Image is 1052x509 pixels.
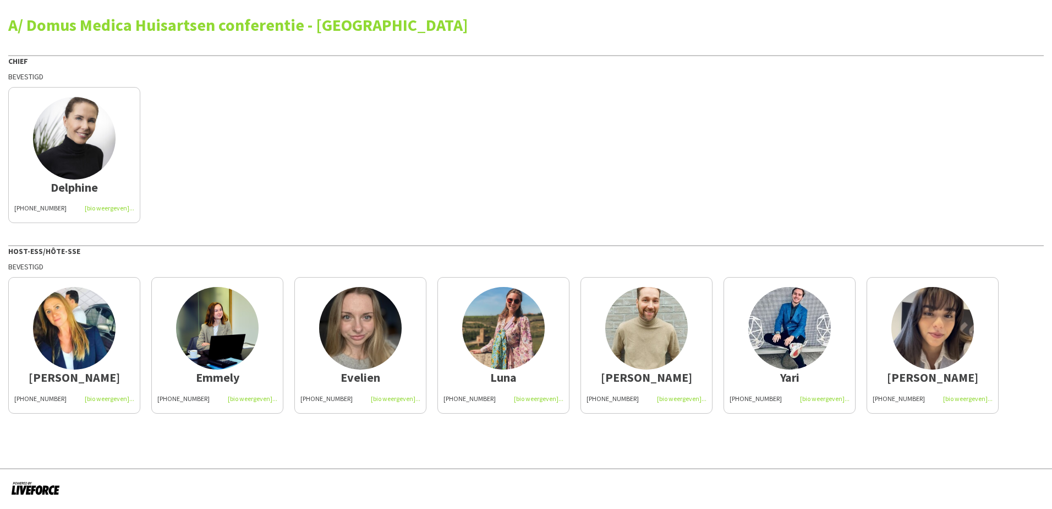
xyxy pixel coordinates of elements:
[300,394,353,403] span: [PHONE_NUMBER]
[11,480,60,496] img: Aangedreven door Liveforce
[462,287,545,370] img: thumb-1494c9e1-300a-4625-b0d1-33e9ad9845e9.png
[14,182,134,192] div: Delphine
[8,17,1044,33] div: A/ Domus Medica Huisartsen conferentie - [GEOGRAPHIC_DATA]
[14,394,67,403] span: [PHONE_NUMBER]
[33,97,116,180] img: thumb-64181fb68ef7b.jpg
[730,372,850,382] div: Yari
[873,394,925,403] span: [PHONE_NUMBER]
[33,287,116,370] img: thumb-685eed9b055ab.png
[873,372,993,382] div: [PERSON_NAME]
[300,372,420,382] div: Evelien
[587,372,706,382] div: [PERSON_NAME]
[8,72,1044,82] div: Bevestigd
[730,394,782,403] span: [PHONE_NUMBER]
[157,394,210,403] span: [PHONE_NUMBER]
[8,262,1044,272] div: Bevestigd
[8,55,1044,66] div: Chief
[587,394,639,403] span: [PHONE_NUMBER]
[891,287,974,370] img: thumb-682f1bf27bc4b.jpeg
[8,245,1044,256] div: Host-ess/Hôte-sse
[443,372,563,382] div: Luna
[157,372,277,382] div: Emmely
[605,287,688,370] img: thumb-63844a6fd80f1.jpeg
[14,372,134,382] div: [PERSON_NAME]
[748,287,831,370] img: thumb-6488bb584bbbd.jpg
[319,287,402,370] img: thumb-606c80ca3b8b8.jpeg
[14,204,67,212] span: [PHONE_NUMBER]
[176,287,259,370] img: thumb-659172e6ece72.jpg
[443,394,496,403] span: [PHONE_NUMBER]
